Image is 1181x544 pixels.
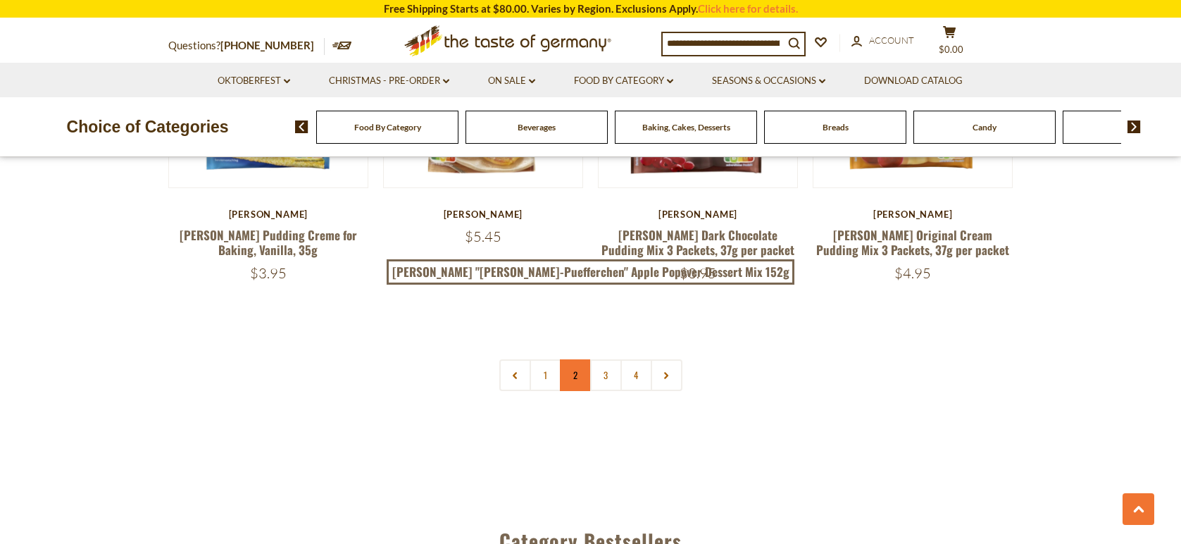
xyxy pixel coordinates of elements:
[851,33,914,49] a: Account
[488,73,535,89] a: On Sale
[620,359,652,391] a: 4
[813,209,1013,220] div: [PERSON_NAME]
[698,2,798,15] a: Click here for details.
[894,264,931,282] span: $4.95
[383,209,584,220] div: [PERSON_NAME]
[864,73,963,89] a: Download Catalog
[168,37,325,55] p: Questions?
[329,73,449,89] a: Christmas - PRE-ORDER
[168,209,369,220] div: [PERSON_NAME]
[518,122,556,132] a: Beverages
[387,259,794,285] a: [PERSON_NAME] "[PERSON_NAME]-Puefferchen" Apple Popover Dessert Mix 152g
[250,264,287,282] span: $3.95
[973,122,996,132] a: Candy
[218,73,290,89] a: Oktoberfest
[574,73,673,89] a: Food By Category
[598,209,799,220] div: [PERSON_NAME]
[939,44,963,55] span: $0.00
[354,122,421,132] a: Food By Category
[1127,120,1141,133] img: next arrow
[869,35,914,46] span: Account
[465,228,501,245] span: $5.45
[220,39,314,51] a: [PHONE_NUMBER]
[295,120,308,133] img: previous arrow
[712,73,825,89] a: Seasons & Occasions
[816,226,1009,259] a: [PERSON_NAME] Original Cream Pudding Mix 3 Packets, 37g per packet
[823,122,849,132] a: Breads
[590,359,622,391] a: 3
[601,226,794,259] a: [PERSON_NAME] Dark Chocolate Pudding Mix 3 Packets, 37g per packet
[530,359,561,391] a: 1
[560,359,592,391] a: 2
[180,226,357,259] a: [PERSON_NAME] Pudding Creme for Baking, Vanilla, 35g
[929,25,971,61] button: $0.00
[642,122,730,132] a: Baking, Cakes, Desserts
